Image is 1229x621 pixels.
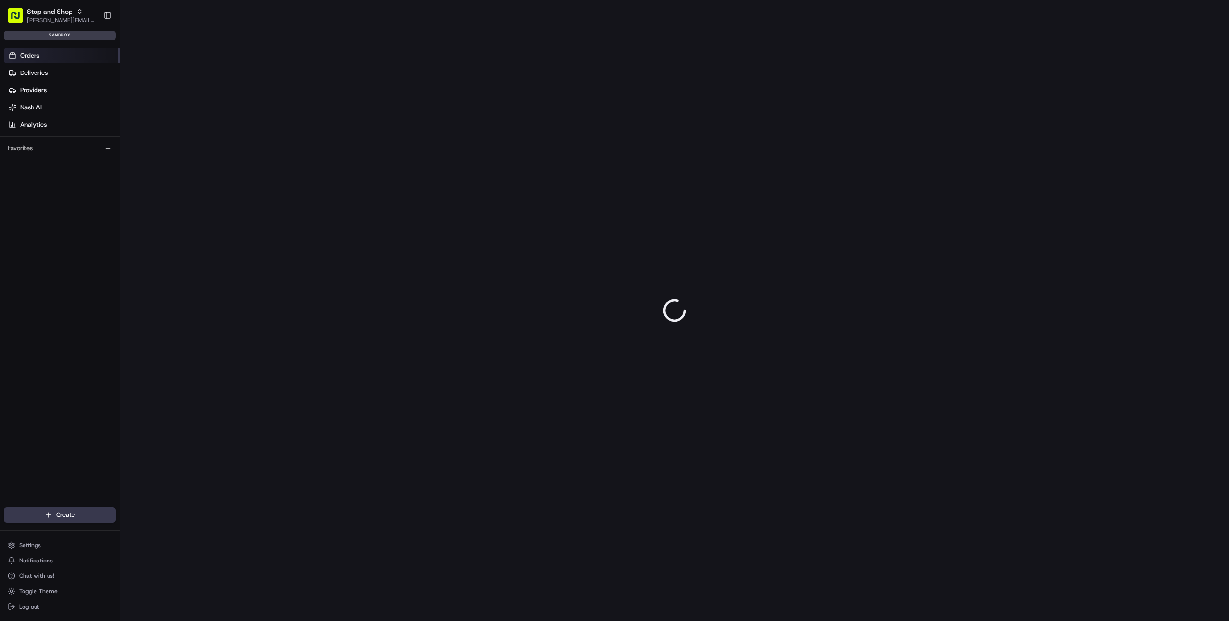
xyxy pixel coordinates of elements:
[19,139,73,149] span: Knowledge Base
[20,103,42,112] span: Nash AI
[33,101,121,109] div: We're available if you need us!
[4,117,120,132] a: Analytics
[10,140,17,148] div: 📗
[19,557,53,564] span: Notifications
[6,135,77,153] a: 📗Knowledge Base
[4,100,120,115] a: Nash AI
[20,69,48,77] span: Deliveries
[20,51,39,60] span: Orders
[81,140,89,148] div: 💻
[4,585,116,598] button: Toggle Theme
[10,10,29,29] img: Nash
[4,600,116,613] button: Log out
[56,511,75,519] span: Create
[4,538,116,552] button: Settings
[4,31,116,40] div: sandbox
[33,92,157,101] div: Start new chat
[25,62,158,72] input: Clear
[10,92,27,109] img: 1736555255976-a54dd68f-1ca7-489b-9aae-adbdc363a1c4
[19,603,39,610] span: Log out
[27,7,72,16] button: Stop and Shop
[19,587,58,595] span: Toggle Theme
[91,139,154,149] span: API Documentation
[20,120,47,129] span: Analytics
[4,65,120,81] a: Deliveries
[19,541,41,549] span: Settings
[4,554,116,567] button: Notifications
[19,572,54,580] span: Chat with us!
[4,141,116,156] div: Favorites
[4,507,116,523] button: Create
[27,16,96,24] button: [PERSON_NAME][EMAIL_ADDRESS][PERSON_NAME][DOMAIN_NAME]
[10,38,175,54] p: Welcome 👋
[4,48,120,63] a: Orders
[163,95,175,106] button: Start new chat
[20,86,47,95] span: Providers
[4,569,116,583] button: Chat with us!
[4,83,120,98] a: Providers
[4,4,99,27] button: Stop and Shop[PERSON_NAME][EMAIL_ADDRESS][PERSON_NAME][DOMAIN_NAME]
[96,163,116,170] span: Pylon
[68,162,116,170] a: Powered byPylon
[77,135,158,153] a: 💻API Documentation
